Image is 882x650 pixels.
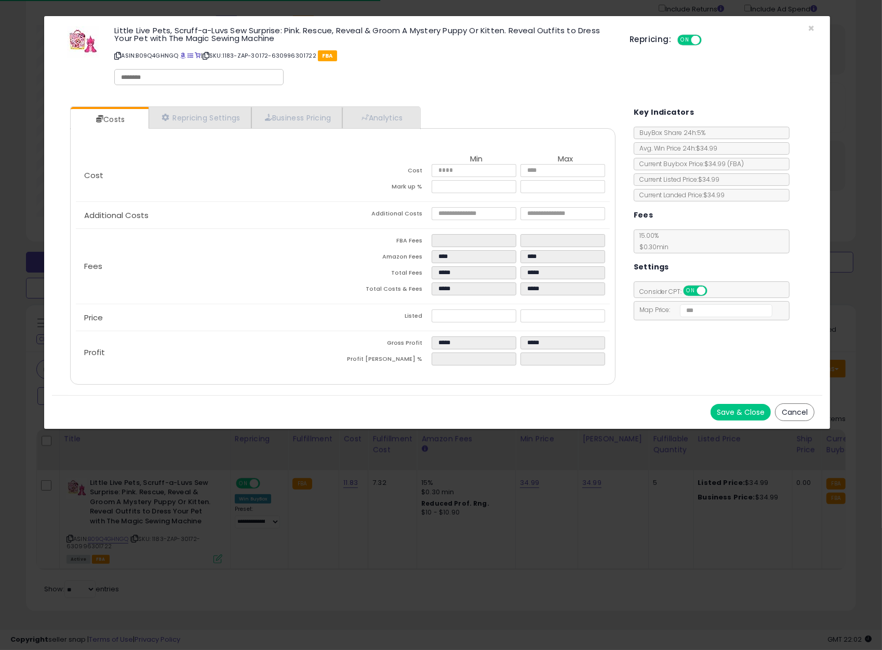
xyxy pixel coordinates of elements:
[76,262,343,270] p: Fees
[634,305,773,314] span: Map Price:
[705,159,744,168] span: $34.99
[188,51,193,60] a: All offer listings
[343,207,432,223] td: Additional Costs
[728,159,744,168] span: ( FBA )
[705,287,722,295] span: OFF
[114,26,614,42] h3: Little Live Pets, Scruff-a-Luvs Sew Surprise: Pink. Rescue, Reveal & Groom A Mystery Puppy Or Kit...
[195,51,201,60] a: Your listing only
[634,261,669,274] h5: Settings
[343,309,432,326] td: Listed
[808,21,814,36] span: ×
[634,144,718,153] span: Avg. Win Price 24h: $34.99
[711,404,771,421] button: Save & Close
[700,36,717,45] span: OFF
[684,287,697,295] span: ON
[76,348,343,357] p: Profit
[343,266,432,282] td: Total Fees
[432,155,520,164] th: Min
[76,211,343,220] p: Additional Costs
[114,47,614,64] p: ASIN: B09Q4GHNGQ | SKU: 1183-ZAP-30172-630996301722
[343,180,432,196] td: Mark up %
[76,171,343,180] p: Cost
[76,314,343,322] p: Price
[251,107,342,128] a: Business Pricing
[634,175,720,184] span: Current Listed Price: $34.99
[343,336,432,353] td: Gross Profit
[68,26,99,58] img: 51GctCXZX3L._SL60_.jpg
[520,155,609,164] th: Max
[634,231,669,251] span: 15.00 %
[318,50,337,61] span: FBA
[634,191,725,199] span: Current Landed Price: $34.99
[180,51,186,60] a: BuyBox page
[343,250,432,266] td: Amazon Fees
[678,36,691,45] span: ON
[71,109,148,130] a: Costs
[634,128,706,137] span: BuyBox Share 24h: 5%
[634,242,669,251] span: $0.30 min
[634,287,721,296] span: Consider CPT:
[630,35,671,44] h5: Repricing:
[634,159,744,168] span: Current Buybox Price:
[634,209,653,222] h5: Fees
[342,107,419,128] a: Analytics
[343,353,432,369] td: Profit [PERSON_NAME] %
[343,234,432,250] td: FBA Fees
[149,107,251,128] a: Repricing Settings
[775,403,814,421] button: Cancel
[634,106,694,119] h5: Key Indicators
[343,282,432,299] td: Total Costs & Fees
[343,164,432,180] td: Cost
